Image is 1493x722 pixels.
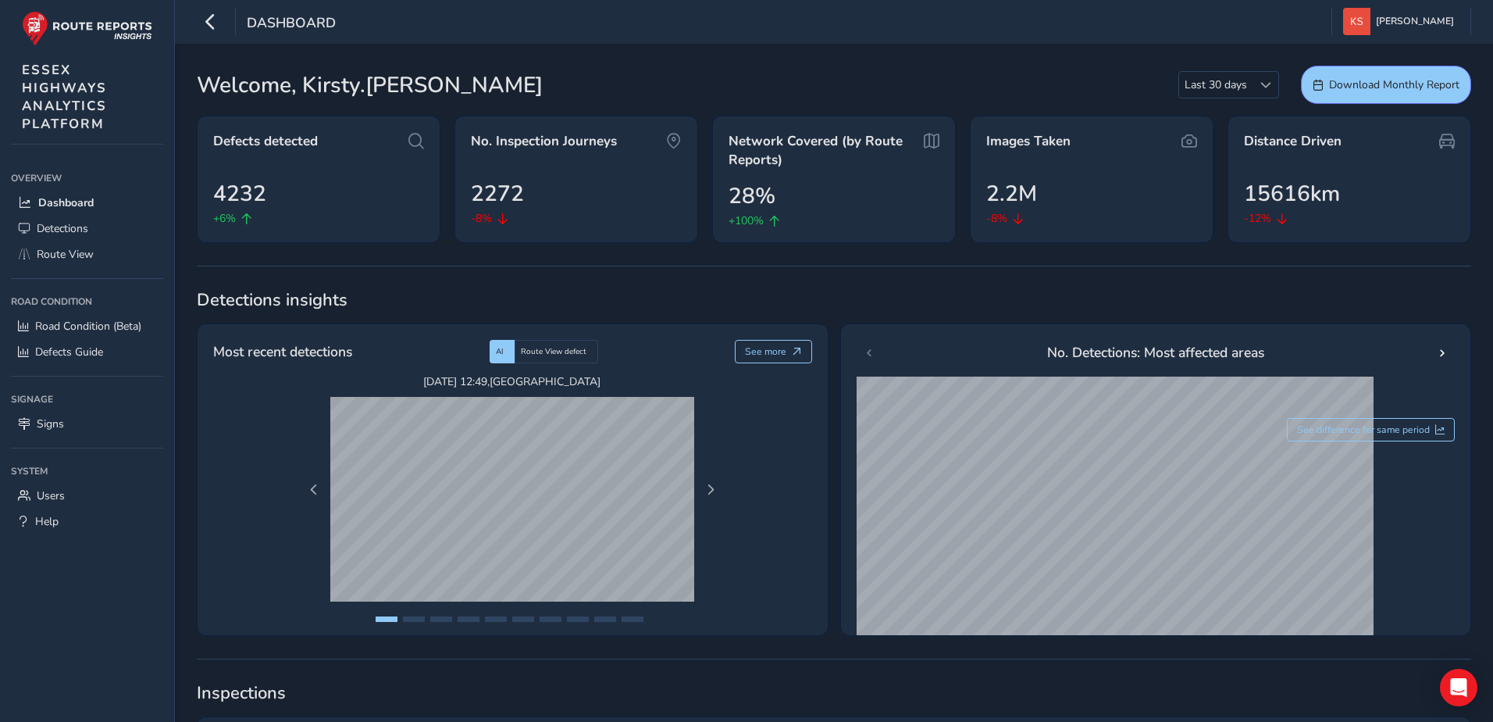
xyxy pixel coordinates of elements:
span: Route View defect [521,346,586,357]
button: [PERSON_NAME] [1343,8,1459,35]
span: -8% [986,210,1007,227]
a: Users [11,483,163,509]
button: Page 4 [458,617,479,622]
a: Defects Guide [11,339,163,365]
button: Page 10 [622,617,643,622]
span: Help [35,514,59,529]
a: Dashboard [11,190,163,216]
span: 28% [729,180,775,213]
div: Route View defect [515,340,598,363]
a: Help [11,509,163,534]
div: System [11,459,163,483]
span: -12% [1244,210,1271,227]
div: AI [490,340,515,363]
div: Overview [11,166,163,190]
span: Last 30 days [1179,72,1252,98]
span: [DATE] 12:49 , [GEOGRAPHIC_DATA] [330,374,694,389]
span: [PERSON_NAME] [1376,8,1454,35]
div: Road Condition [11,290,163,313]
span: Detections [37,221,88,236]
span: Network Covered (by Route Reports) [729,132,918,169]
span: Distance Driven [1244,132,1342,151]
span: Defects detected [213,132,318,151]
button: Next Page [700,479,722,501]
button: See more [735,340,812,363]
span: 2.2M [986,177,1037,210]
button: Page 1 [376,617,397,622]
button: Download Monthly Report [1301,66,1471,104]
span: Images Taken [986,132,1071,151]
span: Inspections [197,681,1471,705]
button: Page 2 [403,617,425,622]
span: Welcome, Kirsty.[PERSON_NAME] [197,69,543,102]
span: No. Inspection Journeys [471,132,617,151]
div: Open Intercom Messenger [1440,669,1477,706]
span: See more [745,345,786,358]
span: -8% [471,210,492,227]
button: Page 3 [430,617,452,622]
button: See difference for same period [1287,418,1456,441]
span: Users [37,488,65,503]
a: Route View [11,241,163,267]
a: Signs [11,411,163,437]
span: ESSEX HIGHWAYS ANALYTICS PLATFORM [22,61,107,133]
span: Signs [37,416,64,431]
button: Page 8 [567,617,589,622]
span: Route View [37,247,94,262]
span: +100% [729,213,764,229]
span: Download Monthly Report [1329,77,1459,92]
span: Detections insights [197,288,1471,312]
span: Most recent detections [213,341,352,362]
img: rr logo [22,11,152,46]
div: Signage [11,388,163,411]
span: See difference for same period [1297,424,1430,436]
button: Page 6 [512,617,534,622]
span: No. Detections: Most affected areas [1047,342,1264,363]
span: Dashboard [38,195,94,210]
span: Road Condition (Beta) [35,319,141,334]
span: AI [496,346,504,357]
button: Page 9 [594,617,616,622]
button: Page 7 [540,617,561,622]
span: Defects Guide [35,345,103,359]
span: 15616km [1244,177,1340,210]
span: Dashboard [247,13,336,35]
span: +6% [213,210,236,227]
a: Road Condition (Beta) [11,313,163,339]
span: 2272 [471,177,524,210]
span: 4232 [213,177,266,210]
button: Previous Page [303,479,325,501]
a: Detections [11,216,163,241]
img: diamond-layout [1343,8,1370,35]
button: Page 5 [485,617,507,622]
